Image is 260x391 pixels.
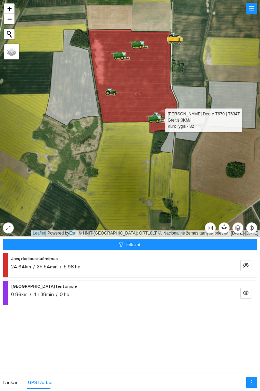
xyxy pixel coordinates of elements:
[3,239,257,250] button: filterFiltruoti
[4,14,15,24] a: Zoom out
[28,379,52,386] div: GPS Darbai
[33,264,35,269] span: /
[205,222,216,233] button: column-width
[11,255,58,263] span: Javų derliaus nuėmimas
[4,44,19,59] a: Layers
[7,15,12,23] span: −
[7,4,12,13] span: +
[3,379,17,386] div: Laukai
[37,264,58,269] span: 3h 54min
[33,292,54,297] span: 1h 38min
[64,264,80,269] span: 5.98 ha
[4,29,15,39] button: Initiate a new search
[205,225,215,231] span: column-width
[240,260,251,271] button: eye-invisible
[246,3,257,14] button: menu
[31,230,260,236] div: | Powered by © HNIT-[GEOGRAPHIC_DATA]; ORT10LT ©, Nacionalinė žemės tarnyba prie AM, [DATE]-[DATE]
[247,380,257,385] span: more
[56,292,58,297] span: /
[69,231,77,236] a: Esri
[60,292,69,297] span: 0 ha
[33,231,45,236] a: Leaflet
[78,231,79,236] span: |
[60,264,61,269] span: /
[246,377,257,388] button: more
[243,263,249,269] span: eye-invisible
[4,3,15,14] a: Zoom in
[3,222,14,233] button: expand-alt
[119,242,124,248] span: filter
[30,292,31,297] span: /
[11,264,31,269] span: 24.64km
[246,222,257,233] button: aim
[11,292,28,297] span: 0.86km
[240,288,251,299] button: eye-invisible
[247,225,257,231] span: aim
[11,282,77,290] span: [GEOGRAPHIC_DATA] teritorijoje
[126,241,142,248] span: Filtruoti
[243,290,249,297] span: eye-invisible
[3,225,13,231] span: expand-alt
